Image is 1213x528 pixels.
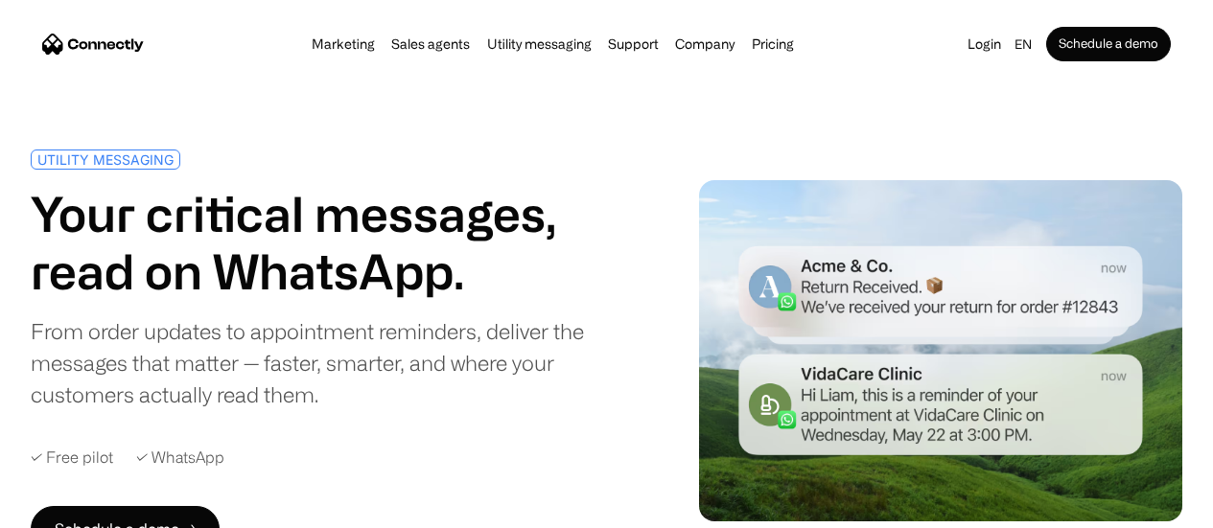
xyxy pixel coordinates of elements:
[38,494,115,521] ul: Language list
[136,448,224,467] div: ✓ WhatsApp
[19,493,115,521] aside: Language selected: English
[37,152,174,167] div: UTILITY MESSAGING
[1007,31,1046,57] div: en
[669,31,740,57] div: Company
[481,36,597,52] a: Utility messaging
[31,448,113,467] div: ✓ Free pilot
[306,36,381,52] a: Marketing
[31,315,599,410] div: From order updates to appointment reminders, deliver the messages that matter — faster, smarter, ...
[602,36,665,52] a: Support
[31,185,599,300] h1: Your critical messages, read on WhatsApp.
[746,36,800,52] a: Pricing
[962,31,1007,57] a: Login
[675,31,735,57] div: Company
[1015,31,1032,57] div: en
[42,30,144,58] a: home
[1046,27,1171,61] a: Schedule a demo
[385,36,476,52] a: Sales agents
